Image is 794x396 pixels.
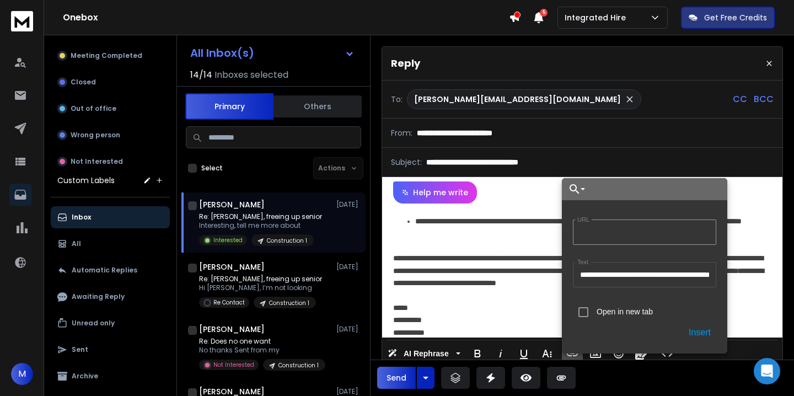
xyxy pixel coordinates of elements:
[201,164,223,173] label: Select
[214,68,288,82] h3: Inboxes selected
[51,124,170,146] button: Wrong person
[71,157,123,166] p: Not Interested
[199,324,265,335] h1: [PERSON_NAME]
[51,312,170,334] button: Unread only
[683,323,716,343] button: Insert
[681,7,775,29] button: Get Free Credits
[72,345,88,354] p: Sent
[467,343,488,365] button: Bold (⌘B)
[513,343,534,365] button: Underline (⌘U)
[11,11,33,31] img: logo
[51,233,170,255] button: All
[71,131,120,140] p: Wrong person
[11,363,33,385] button: M
[51,45,170,67] button: Meeting Completed
[199,283,322,292] p: Hi [PERSON_NAME], I’m not looking
[597,307,653,316] label: Open in new tab
[190,47,254,58] h1: All Inbox(s)
[63,11,509,24] h1: Onebox
[51,206,170,228] button: Inbox
[391,127,412,138] p: From:
[181,42,363,64] button: All Inbox(s)
[71,78,96,87] p: Closed
[213,236,243,244] p: Interested
[199,261,265,272] h1: [PERSON_NAME]
[213,361,254,369] p: Not Interested
[657,343,678,365] button: Code View
[575,216,592,223] label: URL
[51,98,170,120] button: Out of office
[199,212,322,221] p: Re: [PERSON_NAME], freeing up senior
[377,367,416,389] button: Send
[51,71,170,93] button: Closed
[72,239,81,248] p: All
[336,263,361,271] p: [DATE]
[704,12,767,23] p: Get Free Credits
[51,339,170,361] button: Sent
[565,12,630,23] p: Integrated Hire
[267,237,307,245] p: Construction 1
[199,221,322,230] p: Interesting, tell me more about
[575,259,591,266] label: Text
[562,178,587,200] button: Choose Link
[393,181,477,204] button: Help me write
[199,199,265,210] h1: [PERSON_NAME]
[733,93,747,106] p: CC
[414,94,621,105] p: [PERSON_NAME][EMAIL_ADDRESS][DOMAIN_NAME]
[391,56,420,71] p: Reply
[72,292,125,301] p: Awaiting Reply
[199,275,322,283] p: Re: [PERSON_NAME], freeing up senior
[391,157,422,168] p: Subject:
[51,365,170,387] button: Archive
[72,213,91,222] p: Inbox
[51,286,170,308] button: Awaiting Reply
[57,175,115,186] h3: Custom Labels
[199,346,325,355] p: No thanks Sent from my
[71,51,142,60] p: Meeting Completed
[71,104,116,113] p: Out of office
[213,298,245,307] p: Re Contact
[401,349,451,358] span: AI Rephrase
[273,94,362,119] button: Others
[336,325,361,334] p: [DATE]
[269,299,309,307] p: Construction 1
[490,343,511,365] button: Italic (⌘I)
[385,343,463,365] button: AI Rephrase
[537,343,557,365] button: More Text
[51,151,170,173] button: Not Interested
[72,319,115,328] p: Unread only
[540,9,548,17] span: 5
[336,387,361,396] p: [DATE]
[631,343,652,365] button: Signature
[199,337,325,346] p: Re: Does no one want
[754,93,774,106] p: BCC
[190,68,212,82] span: 14 / 14
[336,200,361,209] p: [DATE]
[51,259,170,281] button: Automatic Replies
[72,266,137,275] p: Automatic Replies
[754,358,780,384] div: Open Intercom Messenger
[72,372,98,381] p: Archive
[391,94,403,105] p: To:
[608,343,629,365] button: Emoticons
[185,93,273,120] button: Primary
[278,361,319,370] p: Construction 1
